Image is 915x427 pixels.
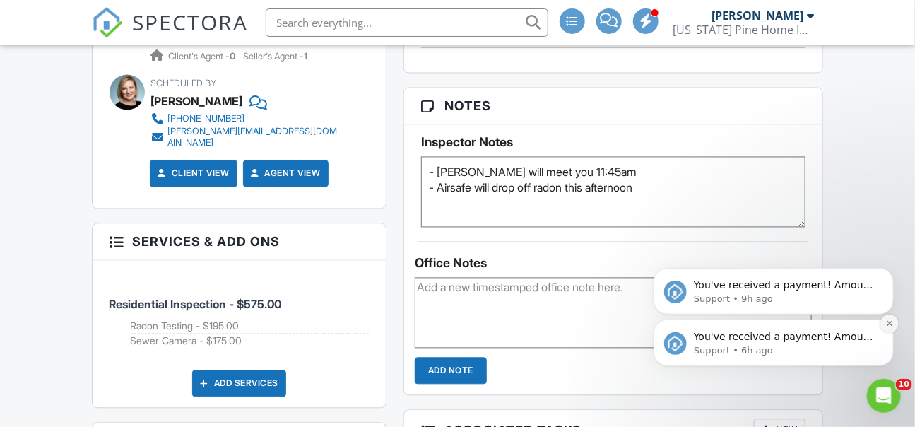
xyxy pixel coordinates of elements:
[151,78,217,89] span: Scheduled By
[110,298,282,312] span: Residential Inspection - $575.00
[131,320,370,334] li: Add on: Radon Testing
[92,7,123,38] img: The Best Home Inspection Software - Spectora
[421,136,805,150] h5: Inspector Notes
[168,114,245,125] div: [PHONE_NUMBER]
[415,257,812,271] div: Office Notes
[305,52,308,62] strong: 1
[421,157,805,228] textarea: - [PERSON_NAME] will meet you 11:45am - Airsafe will drop off radon this afternoon
[244,52,308,62] span: Seller's Agent -
[155,167,230,181] a: Client View
[133,7,249,37] span: SPECTORA
[92,19,249,49] a: SPECTORA
[867,379,901,413] iframe: Intercom live chat
[168,127,343,149] div: [PERSON_NAME][EMAIL_ADDRESS][DOMAIN_NAME]
[248,167,321,181] a: Agent View
[673,23,815,37] div: Georgia Pine Home Inspections
[93,224,386,261] h3: Services & Add ons
[151,127,343,149] a: [PERSON_NAME][EMAIL_ADDRESS][DOMAIN_NAME]
[415,358,487,385] input: Add Note
[110,271,370,360] li: Service: Residential Inspection
[712,8,804,23] div: [PERSON_NAME]
[169,52,238,62] span: Client's Agent -
[404,88,822,125] h3: Notes
[896,379,912,390] span: 10
[266,8,548,37] input: Search everything...
[230,52,236,62] strong: 0
[192,370,286,397] div: Add Services
[151,112,343,127] a: [PHONE_NUMBER]
[151,91,243,112] div: [PERSON_NAME]
[632,178,915,389] iframe: Intercom notifications message
[131,334,370,349] li: Add on: Sewer Camera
